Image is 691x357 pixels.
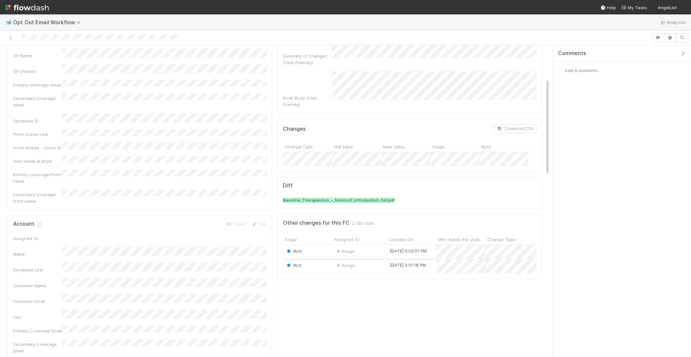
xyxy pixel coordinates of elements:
[487,236,515,243] span: Change Type
[494,124,536,133] button: Download CSV
[286,262,302,269] div: RUV
[335,248,355,254] span: Assign
[13,221,42,227] h5: Account
[621,4,647,11] a: My Tasks
[13,282,62,289] div: Customer Name
[286,248,302,254] div: RUV
[13,251,62,257] div: Name
[283,220,349,226] h5: Other changes for this FC
[285,236,297,243] span: Stage
[283,182,536,189] h5: Diff
[660,18,686,26] a: Analytics
[13,68,62,75] div: GP Email(s)
[558,50,586,57] span: Comments
[558,67,565,74] img: avatar_2de93f86-b6c7-4495-bfe2-fb093354a53c.png
[13,158,62,164] div: Alert email drafted
[226,221,246,227] a: Unlink
[334,236,360,243] span: Assigned To
[600,4,616,11] div: Help
[430,141,479,151] div: Stage
[283,95,332,108] div: Email Body (User Friendly)
[13,235,62,242] div: Assigned To
[565,68,600,73] span: Add a comment...
[332,141,381,151] div: Old Value
[13,191,62,204] div: Secondary coverage front name
[679,5,686,11] img: avatar_2de93f86-b6c7-4495-bfe2-fb093354a53c.png
[5,19,12,25] span: 🐋
[381,141,430,151] div: New Value
[621,5,647,10] span: My Tasks
[13,171,62,184] div: Primary coverage Front name
[438,236,484,243] span: Who made the changes
[13,19,84,26] span: Opt Out Email Workflow
[13,328,62,334] div: Primary Coverage Email
[479,141,529,151] div: Note
[283,126,306,132] h5: Changes
[13,267,62,273] div: Syndicate Link
[389,236,413,243] span: Created On
[335,262,355,269] span: Assign
[13,144,62,151] div: Front thread - convo ID
[13,341,62,354] div: Secondary Coverage Email
[13,314,62,321] div: Tier
[352,220,374,226] span: 2 Opt Outs
[286,249,302,254] span: RUV
[286,263,302,268] span: RUV
[390,248,427,254] div: [DATE] 5:52:01 PM
[13,298,62,305] div: Customer Email
[283,197,395,203] span: Baseline_Therapeutics_-_Nonconf_Introduction_full.pdf
[251,221,267,227] a: Edit
[13,118,62,124] div: Syndicate ID
[13,82,62,88] div: Primary coverage email
[283,53,332,66] div: Summary of Changes (User Friendly)
[13,95,62,108] div: Secondary coverage email
[390,262,426,268] div: [DATE] 5:51:18 PM
[13,131,62,138] div: Front Convo Link
[13,52,62,59] div: GP Name
[658,5,677,10] span: AngelList
[283,141,332,151] div: Change Type
[5,2,49,13] img: logo-inverted-e16ddd16eac7371096b0.svg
